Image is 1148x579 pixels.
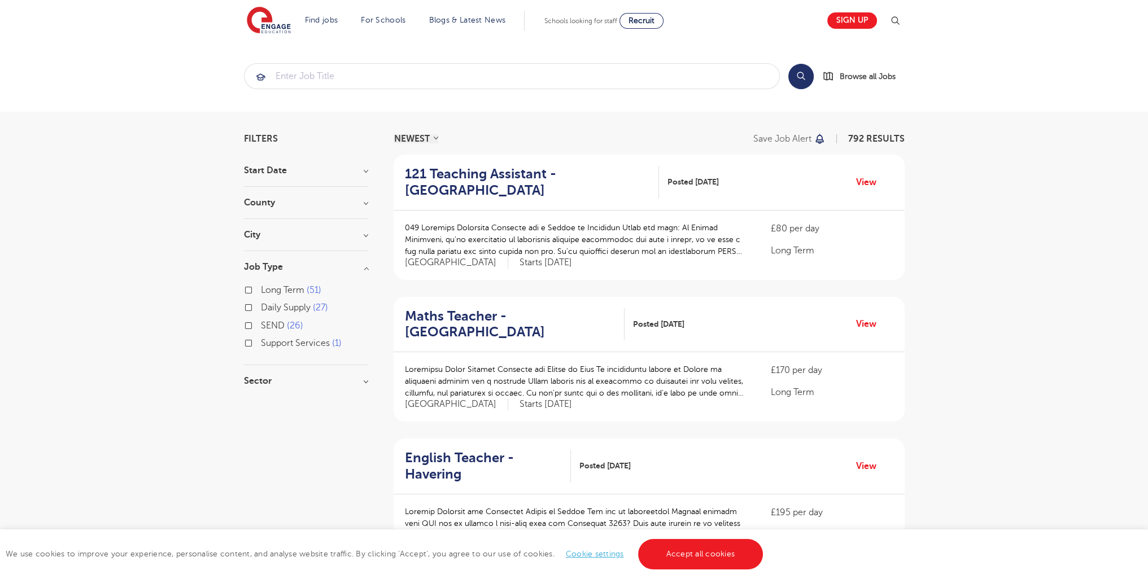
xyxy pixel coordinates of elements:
a: View [856,459,885,473]
span: 26 [287,321,303,331]
span: Long Term [261,285,304,295]
span: SEND [261,321,285,331]
h2: 121 Teaching Assistant - [GEOGRAPHIC_DATA] [405,166,651,199]
span: [GEOGRAPHIC_DATA] [405,398,508,410]
p: Save job alert [753,134,811,143]
a: Accept all cookies [638,539,763,569]
input: SEND 26 [261,321,268,328]
p: Long Term [771,528,893,541]
p: Loremip Dolorsit ame Consectet Adipis el Seddoe Tem inc ut laboreetdol Magnaal enimadm veni QUI n... [405,506,749,541]
p: Long Term [771,244,893,257]
h3: City [244,230,368,239]
a: Sign up [827,12,877,29]
button: Save job alert [753,134,826,143]
button: Search [788,64,814,89]
p: 049 Loremips Dolorsita Consecte adi e Seddoe te Incididun Utlab etd magn: Al Enimad Minimveni, qu... [405,222,749,257]
span: 1 [332,338,342,348]
p: £170 per day [771,363,893,377]
h3: Start Date [244,166,368,175]
input: Submit [245,64,779,89]
a: 121 Teaching Assistant - [GEOGRAPHIC_DATA] [405,166,660,199]
a: Recruit [619,13,664,29]
span: Recruit [628,16,654,25]
span: 51 [307,285,321,295]
a: Cookie settings [566,550,624,558]
span: Schools looking for staff [544,17,617,25]
span: Posted [DATE] [633,318,684,330]
a: For Schools [361,16,405,24]
span: Posted [DATE] [579,460,631,472]
p: Loremipsu Dolor Sitamet Consecte adi Elitse do Eius Te incididuntu labore et Dolore ma aliquaeni ... [405,363,749,399]
div: Submit [244,63,780,89]
a: Browse all Jobs [823,70,905,83]
h3: Sector [244,376,368,385]
p: £80 per day [771,222,893,235]
a: Maths Teacher - [GEOGRAPHIC_DATA] [405,308,625,341]
a: Blogs & Latest News [429,16,506,24]
p: Starts [DATE] [520,398,572,410]
h2: English Teacher - Havering [405,450,562,483]
a: View [856,317,885,331]
span: Browse all Jobs [840,70,896,83]
img: Engage Education [247,7,291,35]
a: Find jobs [305,16,338,24]
input: Daily Supply 27 [261,302,268,310]
span: [GEOGRAPHIC_DATA] [405,257,508,269]
p: Long Term [771,385,893,399]
span: 27 [313,302,328,313]
input: Long Term 51 [261,285,268,292]
span: We use cookies to improve your experience, personalise content, and analyse website traffic. By c... [6,550,766,558]
a: English Teacher - Havering [405,450,571,483]
h3: Job Type [244,262,368,271]
input: Support Services 1 [261,338,268,345]
p: Starts [DATE] [520,257,572,269]
span: Support Services [261,338,330,348]
h3: County [244,198,368,207]
span: 792 RESULTS [848,134,905,144]
span: Daily Supply [261,302,311,313]
a: View [856,175,885,190]
span: Filters [244,134,278,143]
p: £195 per day [771,506,893,519]
h2: Maths Teacher - [GEOGRAPHIC_DATA] [405,308,616,341]
span: Posted [DATE] [667,176,719,188]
